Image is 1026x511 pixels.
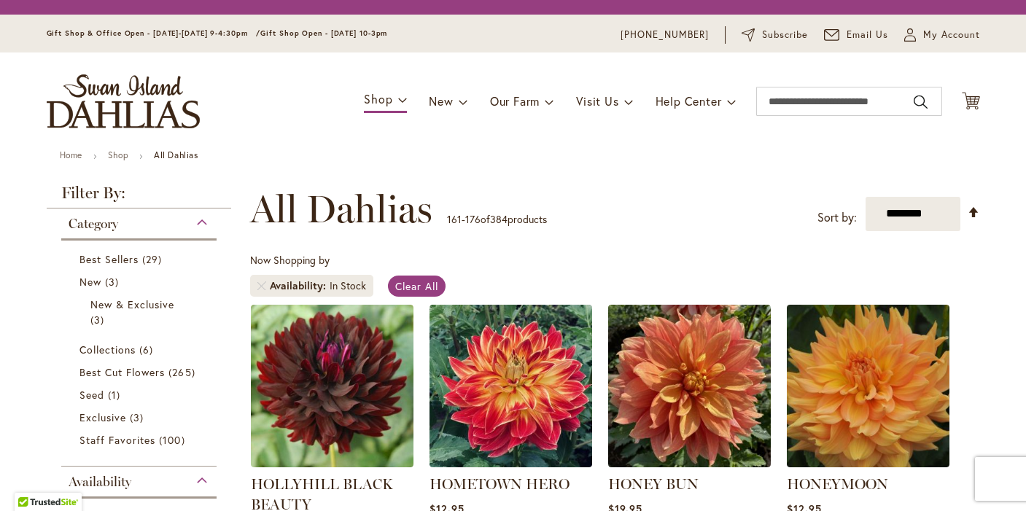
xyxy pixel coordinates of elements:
strong: Filter By: [47,185,232,208]
strong: All Dahlias [154,149,198,160]
span: New & Exclusive [90,297,175,311]
iframe: Launch Accessibility Center [11,459,52,500]
span: Collections [79,343,136,356]
button: My Account [904,28,980,42]
a: New &amp; Exclusive [90,297,192,327]
img: Honeymoon [787,305,949,467]
p: - of products [447,208,547,231]
span: Best Sellers [79,252,139,266]
a: [PHONE_NUMBER] [621,28,709,42]
a: Clear All [388,276,446,297]
a: Subscribe [742,28,808,42]
span: 100 [159,432,188,448]
a: Home [60,149,82,160]
span: Category [69,216,118,232]
a: Shop [108,149,128,160]
a: HOLLYHILL BLACK BEAUTY [251,456,413,470]
span: 3 [105,274,123,289]
span: Seed [79,388,104,402]
a: HONEY BUN [608,475,699,493]
span: Availability [69,474,131,490]
button: Search [914,90,927,114]
span: All Dahlias [250,187,432,231]
span: Our Farm [490,93,540,109]
a: Staff Favorites [79,432,203,448]
span: Help Center [656,93,722,109]
a: HOMETOWN HERO [430,475,570,493]
span: Clear All [395,279,438,293]
span: 3 [130,410,147,425]
label: Sort by: [817,204,857,231]
a: Honeymoon [787,456,949,470]
img: Honey Bun [608,305,771,467]
a: Best Cut Flowers [79,364,203,380]
a: Exclusive [79,410,203,425]
span: My Account [923,28,980,42]
span: Availability [270,278,330,293]
a: New [79,274,203,289]
span: Visit Us [576,93,618,109]
a: Collections [79,342,203,357]
span: Subscribe [762,28,808,42]
span: Now Shopping by [250,253,330,267]
a: HOMETOWN HERO [430,456,592,470]
a: Best Sellers [79,251,203,267]
span: Best Cut Flowers [79,365,166,379]
a: HONEYMOON [787,475,888,493]
span: 29 [142,251,166,267]
span: Gift Shop Open - [DATE] 10-3pm [260,28,387,38]
span: 161 [447,212,462,226]
a: Honey Bun [608,456,771,470]
span: Gift Shop & Office Open - [DATE]-[DATE] 9-4:30pm / [47,28,261,38]
span: 384 [490,212,508,226]
span: 3 [90,312,108,327]
a: store logo [47,74,200,128]
span: Staff Favorites [79,433,156,447]
span: Exclusive [79,410,126,424]
img: HOLLYHILL BLACK BEAUTY [251,305,413,467]
span: New [429,93,453,109]
span: New [79,275,101,289]
span: Shop [364,91,392,106]
a: Seed [79,387,203,402]
span: 176 [465,212,481,226]
span: 265 [168,364,198,380]
div: In Stock [330,278,366,293]
a: Email Us [824,28,888,42]
span: 1 [108,387,124,402]
span: Email Us [847,28,888,42]
img: HOMETOWN HERO [430,305,592,467]
span: 6 [139,342,157,357]
a: Remove Availability In Stock [257,281,266,290]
